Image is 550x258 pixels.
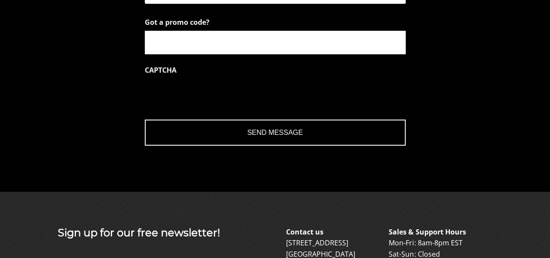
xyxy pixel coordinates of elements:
[145,18,210,27] label: Got a promo code?
[145,79,277,113] iframe: reCAPTCHA
[58,227,264,239] h3: Sign up for our free newsletter!
[145,66,177,75] label: CAPTCHA
[145,120,406,146] input: Send Message
[389,227,466,237] b: Sales & Support Hours
[507,216,550,258] iframe: Chat Widget
[286,227,323,237] b: Contact us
